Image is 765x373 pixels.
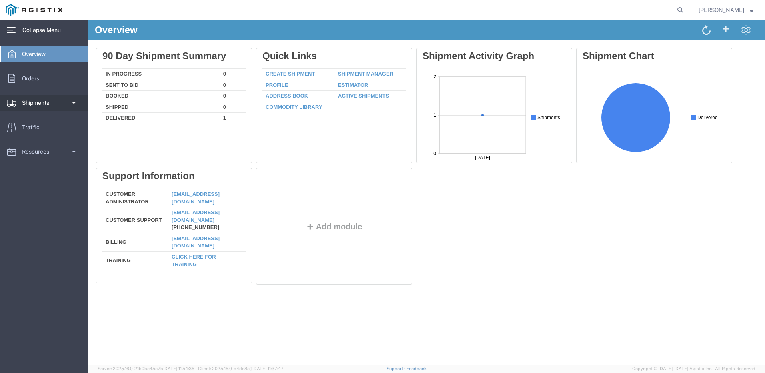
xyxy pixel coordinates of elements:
[22,22,66,38] span: Collapse Menu
[252,366,284,371] span: [DATE] 11:37:47
[0,144,88,160] a: Resources
[84,234,128,247] a: Click here for training
[0,95,88,111] a: Shipments
[11,40,14,46] text: 1
[632,365,755,372] span: Copyright © [DATE]-[DATE] Agistix Inc., All Rights Reserved
[115,43,135,48] text: Delivered
[22,144,55,160] span: Resources
[198,366,284,371] span: Client: 2025.16.0-b4dc8a9
[14,93,132,102] td: Delivered
[495,30,638,42] div: Shipment Chart
[98,366,194,371] span: Server: 2025.16.0-21b0bc45e7b
[14,82,132,93] td: Shipped
[6,4,62,16] img: logo
[334,30,478,42] div: Shipment Activity Graph
[387,366,407,371] a: Support
[0,46,88,62] a: Overview
[406,366,427,371] a: Feedback
[14,71,132,82] td: Booked
[11,2,14,8] text: 2
[699,6,744,14] span: Bridget Yap
[216,202,277,211] button: Add module
[174,30,318,42] div: Quick Links
[132,49,158,60] td: 0
[22,70,45,86] span: Orders
[52,83,68,88] text: [DATE]
[132,71,158,82] td: 0
[0,119,88,135] a: Traffic
[178,84,234,90] a: Commodity Library
[132,82,158,93] td: 0
[163,366,194,371] span: [DATE] 11:54:36
[115,43,138,48] text: Shipments
[88,20,765,365] iframe: FS Legacy Container
[22,119,45,135] span: Traffic
[0,70,88,86] a: Orders
[132,93,158,102] td: 1
[84,189,132,203] a: [EMAIL_ADDRESS][DOMAIN_NAME]
[698,5,754,15] button: [PERSON_NAME]
[178,73,220,79] a: Address Book
[250,62,280,68] a: Estimator
[22,95,55,111] span: Shipments
[14,213,80,231] td: Billing
[14,169,80,187] td: Customer Administrator
[22,46,51,62] span: Overview
[14,187,80,213] td: Customer Support
[14,60,132,71] td: Sent To Bid
[84,215,132,229] a: [EMAIL_ADDRESS][DOMAIN_NAME]
[14,231,80,248] td: Training
[11,79,14,84] text: 0
[178,51,227,57] a: Create Shipment
[80,187,158,213] td: [PHONE_NUMBER]
[250,51,305,57] a: Shipment Manager
[132,60,158,71] td: 0
[250,73,301,79] a: Active Shipments
[14,150,158,162] div: Support Information
[178,62,200,68] a: Profile
[84,171,132,184] a: [EMAIL_ADDRESS][DOMAIN_NAME]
